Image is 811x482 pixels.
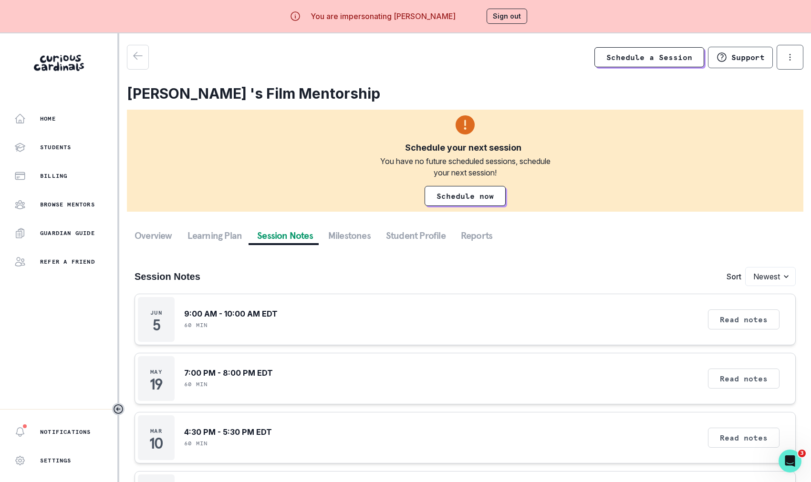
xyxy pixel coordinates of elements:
p: Home [40,115,56,123]
button: Milestones [321,227,378,244]
p: You are impersonating [PERSON_NAME] [311,10,456,22]
p: 19 [150,379,163,389]
p: Billing [40,172,67,180]
p: Guardian Guide [40,229,95,237]
p: 60 min [184,321,208,329]
h3: Session Notes [135,271,200,282]
h2: [PERSON_NAME] 's Film Mentorship [127,85,803,102]
button: Reports [453,227,500,244]
a: Schedule a Session [594,47,704,67]
button: Support [708,47,773,68]
p: 60 min [184,380,208,388]
p: Jun [150,309,162,317]
button: Learning Plan [180,227,250,244]
span: 3 [798,450,806,457]
p: Students [40,144,72,151]
img: Curious Cardinals Logo [34,55,84,71]
button: Student Profile [378,227,453,244]
div: Schedule your next session [405,142,521,154]
button: Read notes [708,369,780,389]
p: Support [731,52,765,62]
p: Notifications [40,428,91,436]
p: 60 min [184,440,208,447]
div: You have no future scheduled sessions, schedule your next session! [374,155,557,178]
p: 4:30 PM - 5:30 PM EDT [184,426,272,438]
iframe: Intercom live chat [779,450,801,472]
p: 9:00 AM - 10:00 AM EDT [184,308,278,319]
p: Sort [727,271,741,282]
a: Schedule now [425,186,506,206]
p: Mar [150,427,162,435]
button: Read notes [708,428,780,448]
p: 10 [149,439,163,448]
p: 7:00 PM - 8:00 PM EDT [184,367,273,379]
button: Toggle sidebar [112,403,125,415]
p: 5 [153,320,160,330]
button: Overview [127,227,180,244]
p: Settings [40,457,72,464]
button: Session Notes [250,227,321,244]
p: Browse Mentors [40,201,95,208]
button: Read notes [708,309,780,329]
p: Refer a friend [40,258,95,266]
button: Sign out [487,9,527,24]
button: options [777,45,803,70]
p: May [150,368,162,376]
